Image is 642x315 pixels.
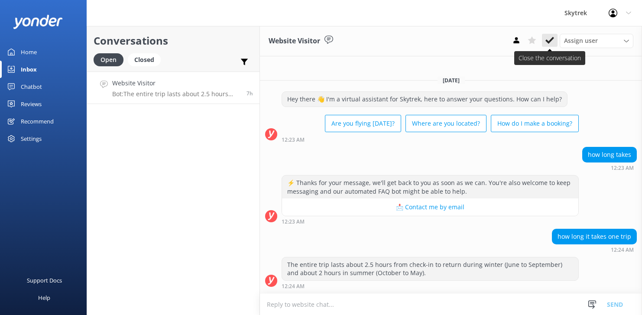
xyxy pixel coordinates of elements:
span: [DATE] [438,77,465,84]
button: How do I make a booking? [491,115,579,132]
div: Support Docs [27,272,62,289]
div: Inbox [21,61,37,78]
h3: Website Visitor [269,36,320,47]
a: Closed [128,55,165,64]
div: Hey there 👋 I'm a virtual assistant for Skytrek, here to answer your questions. How can I help? [282,92,567,107]
a: Website VisitorBot:The entire trip lasts about 2.5 hours from check-in to return during winter (J... [87,71,259,104]
div: Recommend [21,113,54,130]
div: Sep 16 2025 12:24am (UTC +12:00) Pacific/Auckland [282,283,579,289]
div: Assign User [560,34,633,48]
button: Are you flying [DATE]? [325,115,401,132]
a: Open [94,55,128,64]
div: Help [38,289,50,306]
h2: Conversations [94,32,253,49]
strong: 12:23 AM [282,137,305,143]
strong: 12:24 AM [282,284,305,289]
div: Reviews [21,95,42,113]
button: 📩 Contact me by email [282,198,578,216]
strong: 12:24 AM [611,247,634,253]
span: Sep 16 2025 12:24am (UTC +12:00) Pacific/Auckland [246,90,253,97]
div: The entire trip lasts about 2.5 hours from check-in to return during winter (June to September) a... [282,257,578,280]
div: how long it takes one trip [552,229,636,244]
div: Closed [128,53,161,66]
strong: 12:23 AM [611,166,634,171]
p: Bot: The entire trip lasts about 2.5 hours from check-in to return during winter (June to Septemb... [112,90,240,98]
div: Sep 16 2025 12:23am (UTC +12:00) Pacific/Auckland [582,165,637,171]
h4: Website Visitor [112,78,240,88]
div: Home [21,43,37,61]
button: Where are you located? [405,115,486,132]
div: ⚡ Thanks for your message, we'll get back to you as soon as we can. You're also welcome to keep m... [282,175,578,198]
div: Sep 16 2025 12:23am (UTC +12:00) Pacific/Auckland [282,218,579,224]
div: Open [94,53,123,66]
img: yonder-white-logo.png [13,15,63,29]
strong: 12:23 AM [282,219,305,224]
div: how long takes [583,147,636,162]
div: Sep 16 2025 12:23am (UTC +12:00) Pacific/Auckland [282,136,579,143]
div: Sep 16 2025 12:24am (UTC +12:00) Pacific/Auckland [552,247,637,253]
div: Chatbot [21,78,42,95]
span: Assign user [564,36,598,45]
div: Settings [21,130,42,147]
